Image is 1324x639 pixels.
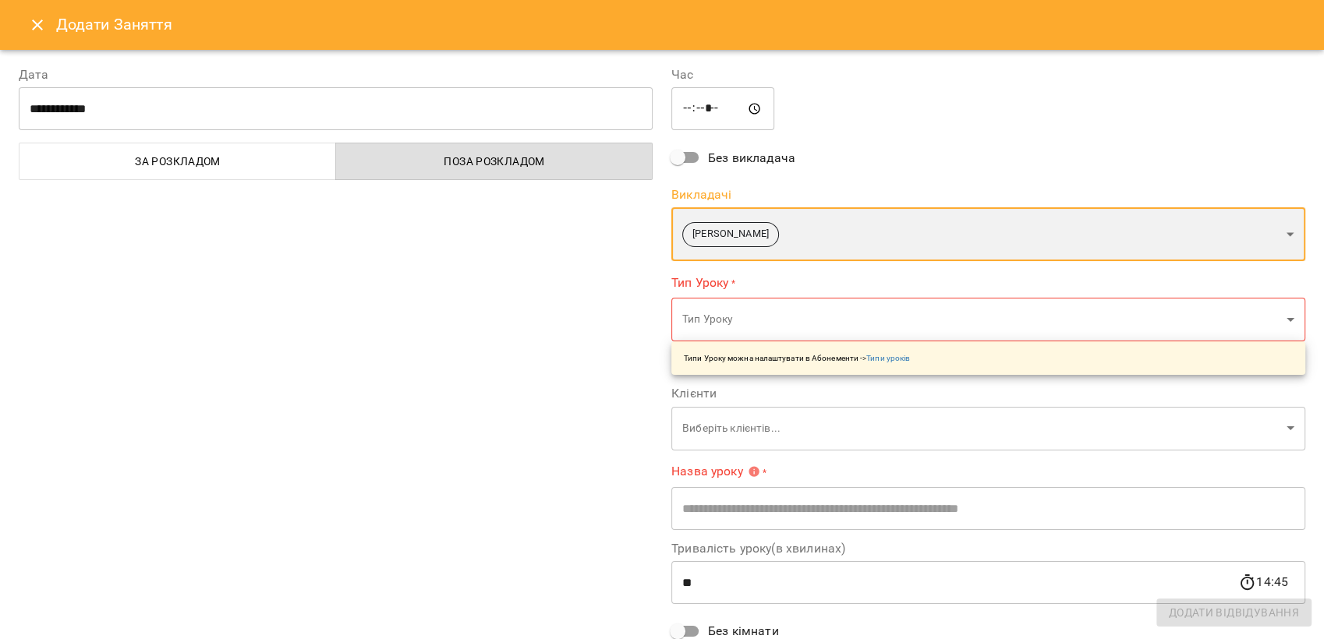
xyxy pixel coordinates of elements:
[671,274,1305,291] label: Тип Уроку
[671,189,1305,201] label: Викладачі
[708,149,795,168] span: Без викладача
[29,152,327,171] span: За розкладом
[748,465,760,478] svg: Вкажіть назву уроку або виберіть клієнтів
[671,542,1305,555] label: Тривалість уроку(в хвилинах)
[335,143,653,180] button: Поза розкладом
[866,354,910,362] a: Типи уроків
[671,69,1305,81] label: Час
[683,227,778,242] span: [PERSON_NAME]
[671,387,1305,400] label: Клієнти
[671,207,1305,261] div: [PERSON_NAME]
[682,312,1280,327] p: Тип Уроку
[19,143,336,180] button: За розкладом
[671,465,760,478] span: Назва уроку
[19,6,56,44] button: Close
[682,421,1280,436] p: Виберіть клієнтів...
[671,298,1305,342] div: Тип Уроку
[345,152,643,171] span: Поза розкладом
[56,12,1305,37] h6: Додати Заняття
[671,406,1305,450] div: Виберіть клієнтів...
[684,352,910,364] p: Типи Уроку можна налаштувати в Абонементи ->
[19,69,653,81] label: Дата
